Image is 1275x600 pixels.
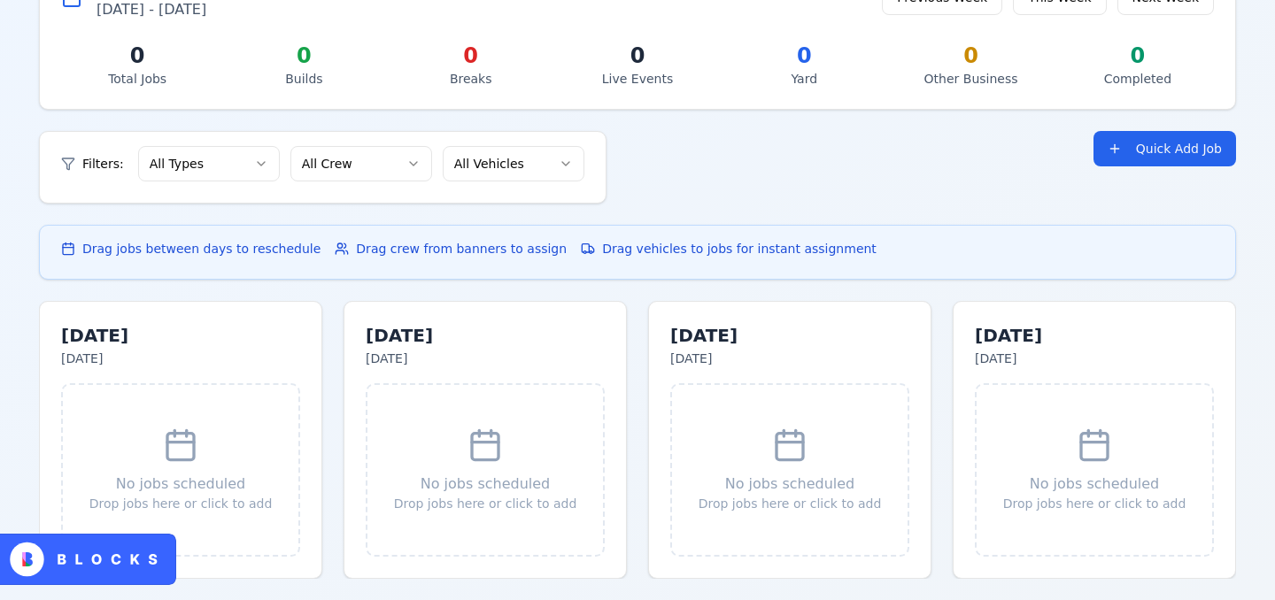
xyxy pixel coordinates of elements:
[228,70,380,88] div: Builds
[366,323,433,348] h3: [DATE]
[894,42,1047,70] div: 0
[367,495,603,512] p: Drop jobs here or click to add
[356,240,567,258] span: Drag crew from banners to assign
[1093,131,1236,166] button: Quick Add Job
[366,351,407,365] span: [DATE]
[61,70,213,88] div: Total Jobs
[894,70,1047,88] div: Other Business
[1062,42,1214,70] div: 0
[561,70,714,88] div: Live Events
[82,240,321,258] span: Drag jobs between days to reschedule
[728,70,880,88] div: Yard
[395,70,547,88] div: Breaks
[1062,70,1214,88] div: Completed
[975,351,1016,365] span: [DATE]
[670,351,712,365] span: [DATE]
[395,42,547,70] div: 0
[672,495,908,512] p: Drop jobs here or click to add
[977,495,1212,512] p: Drop jobs here or click to add
[61,351,103,365] span: [DATE]
[670,323,738,348] h3: [DATE]
[228,42,380,70] div: 0
[975,323,1042,348] h3: [DATE]
[977,473,1212,495] p: No jobs scheduled
[61,323,128,348] h3: [DATE]
[367,473,603,495] p: No jobs scheduled
[63,495,298,512] p: Drop jobs here or click to add
[82,155,124,173] span: Filters:
[561,42,714,70] div: 0
[61,42,213,70] div: 0
[672,473,908,495] p: No jobs scheduled
[63,473,298,495] p: No jobs scheduled
[728,42,880,70] div: 0
[602,240,877,258] span: Drag vehicles to jobs for instant assignment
